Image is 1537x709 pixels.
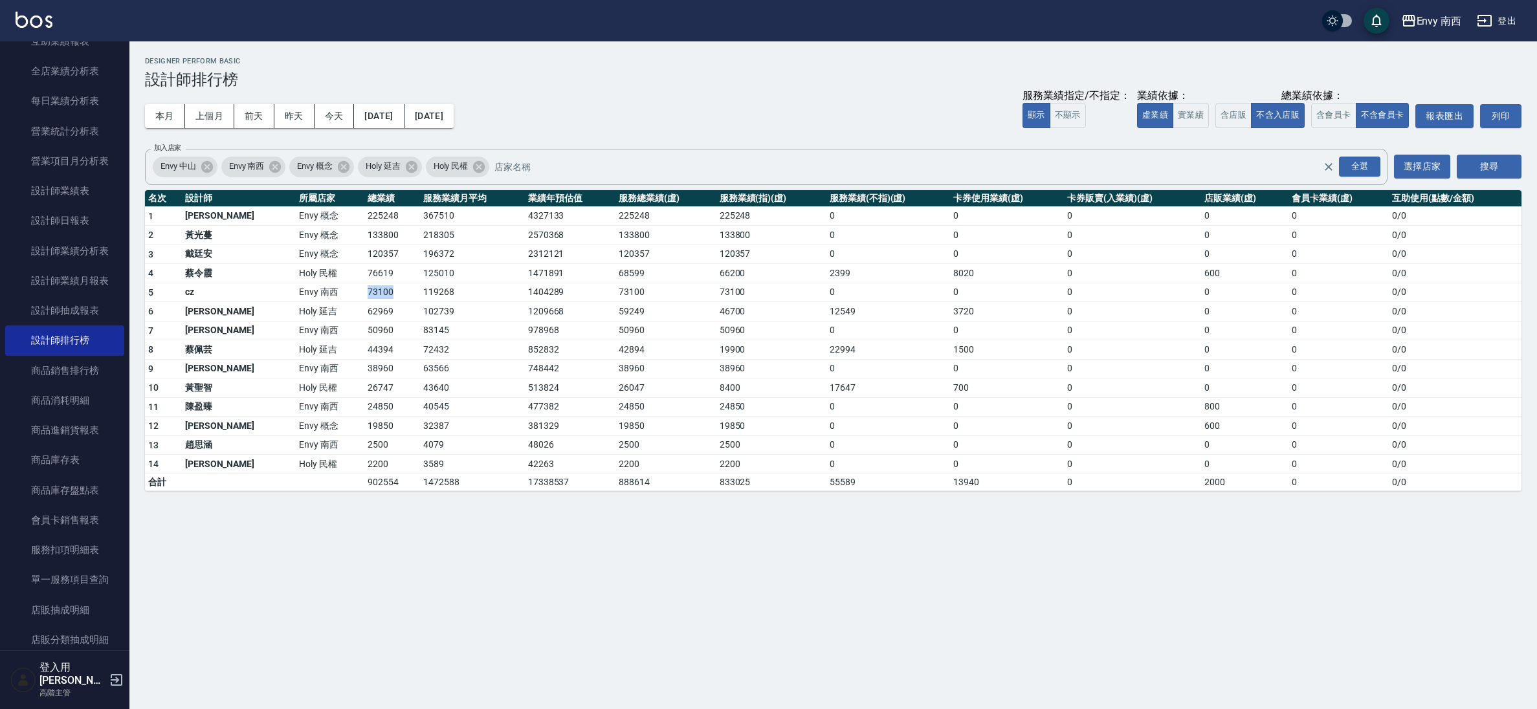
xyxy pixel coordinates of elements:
[182,264,296,283] td: 蔡令霞
[5,56,124,86] a: 全店業績分析表
[525,190,616,207] th: 業績年預估值
[716,455,826,474] td: 2200
[615,264,716,283] td: 68599
[615,435,716,455] td: 2500
[420,340,524,360] td: 72432
[1288,378,1389,398] td: 0
[182,302,296,322] td: [PERSON_NAME]
[420,245,524,264] td: 196372
[826,397,950,417] td: 0
[525,321,616,340] td: 978968
[364,226,421,245] td: 133800
[950,283,1064,302] td: 0
[182,417,296,436] td: [PERSON_NAME]
[145,71,1521,89] h3: 設計師排行榜
[716,206,826,226] td: 225248
[5,445,124,475] a: 商品庫存表
[1288,321,1389,340] td: 0
[1288,359,1389,378] td: 0
[221,160,272,173] span: Envy 南西
[1288,397,1389,417] td: 0
[39,687,105,699] p: 高階主管
[364,378,421,398] td: 26747
[1288,245,1389,264] td: 0
[5,236,124,266] a: 設計師業績分析表
[364,417,421,436] td: 19850
[148,382,159,393] span: 10
[5,505,124,535] a: 會員卡銷售報表
[615,302,716,322] td: 59249
[420,226,524,245] td: 218305
[826,340,950,360] td: 22994
[716,302,826,322] td: 46700
[1480,104,1521,128] button: 列印
[1288,226,1389,245] td: 0
[148,402,159,412] span: 11
[1288,264,1389,283] td: 0
[1311,103,1356,128] button: 含會員卡
[826,359,950,378] td: 0
[1023,103,1050,128] button: 顯示
[182,378,296,398] td: 黃聖智
[1201,435,1288,455] td: 0
[145,57,1521,65] h2: Designer Perform Basic
[296,283,364,302] td: Envy 南西
[1064,245,1201,264] td: 0
[826,190,950,207] th: 服務業績(不指)(虛)
[289,157,354,177] div: Envy 概念
[716,397,826,417] td: 24850
[364,455,421,474] td: 2200
[1288,302,1389,322] td: 0
[1064,474,1201,490] td: 0
[826,417,950,436] td: 0
[1415,104,1474,128] button: 報表匯出
[5,266,124,296] a: 設計師業績月報表
[1201,206,1288,226] td: 0
[950,206,1064,226] td: 0
[1064,321,1201,340] td: 0
[420,190,524,207] th: 服務業績月平均
[1288,435,1389,455] td: 0
[1389,226,1521,245] td: 0 / 0
[5,325,124,355] a: 設計師排行榜
[182,321,296,340] td: [PERSON_NAME]
[1288,417,1389,436] td: 0
[1389,206,1521,226] td: 0 / 0
[296,417,364,436] td: Envy 概念
[826,455,950,474] td: 0
[148,249,153,259] span: 3
[950,226,1064,245] td: 0
[5,625,124,655] a: 店販分類抽成明細
[5,146,124,176] a: 營業項目月分析表
[1201,245,1288,264] td: 0
[364,340,421,360] td: 44394
[420,359,524,378] td: 63566
[615,474,716,490] td: 888614
[1064,340,1201,360] td: 0
[358,160,408,173] span: Holy 延吉
[525,264,616,283] td: 1471891
[154,143,181,153] label: 加入店家
[182,455,296,474] td: [PERSON_NAME]
[182,283,296,302] td: cz
[525,435,616,455] td: 48026
[525,359,616,378] td: 748442
[148,325,153,336] span: 7
[1389,359,1521,378] td: 0 / 0
[426,157,490,177] div: Holy 民權
[5,386,124,415] a: 商品消耗明細
[1137,103,1173,128] button: 虛業績
[1201,190,1288,207] th: 店販業績(虛)
[1394,155,1450,179] button: 選擇店家
[1288,283,1389,302] td: 0
[289,160,340,173] span: Envy 概念
[615,359,716,378] td: 38960
[1288,455,1389,474] td: 0
[148,420,159,431] span: 12
[364,264,421,283] td: 76619
[1396,8,1467,34] button: Envy 南西
[1389,378,1521,398] td: 0 / 0
[39,661,105,687] h5: 登入用[PERSON_NAME]
[16,12,52,28] img: Logo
